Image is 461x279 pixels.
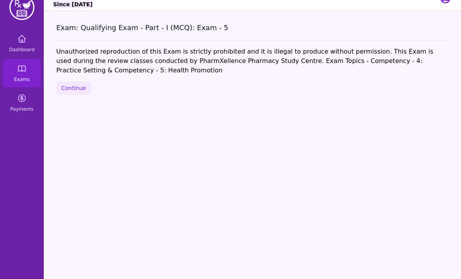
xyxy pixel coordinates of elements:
[14,76,30,83] span: Exams
[56,23,448,32] h3: Exam: Qualifying Exam - Part - I (MCQ): Exam - 5
[3,29,41,58] a: Dashboard
[9,47,34,53] span: Dashboard
[11,106,34,112] span: Payments
[56,81,91,95] button: Continue
[56,47,448,75] div: Unauthorized reproduction of this Exam is strictly prohibited and it is illegal to produce withou...
[53,0,93,8] h6: Since [DATE]
[3,59,41,87] a: Exams
[3,89,41,117] a: Payments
